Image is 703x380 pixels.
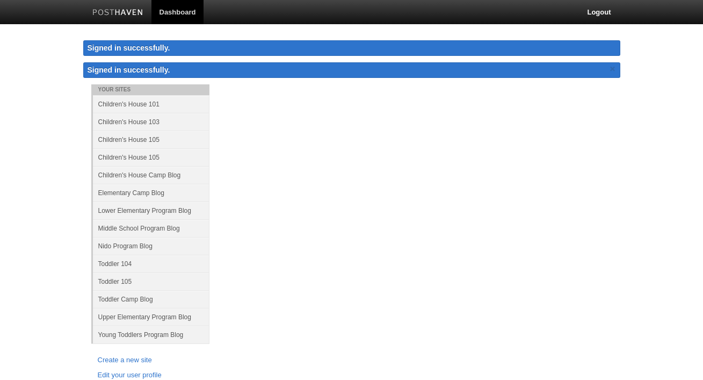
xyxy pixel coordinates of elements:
[93,308,209,326] a: Upper Elementary Program Blog
[93,273,209,290] a: Toddler 105
[93,326,209,343] a: Young Toddlers Program Blog
[93,255,209,273] a: Toddler 104
[93,202,209,219] a: Lower Elementary Program Blog
[93,290,209,308] a: Toddler Camp Blog
[93,95,209,113] a: Children's House 101
[88,66,170,74] span: Signed in successfully.
[93,237,209,255] a: Nido Program Blog
[98,355,203,366] a: Create a new site
[93,148,209,166] a: Children's House 105
[93,131,209,148] a: Children's House 105
[608,62,618,76] a: ×
[91,84,209,95] li: Your Sites
[93,166,209,184] a: Children's House Camp Blog
[83,40,620,56] div: Signed in successfully.
[93,113,209,131] a: Children's House 103
[92,9,143,17] img: Posthaven-bar
[93,219,209,237] a: Middle School Program Blog
[93,184,209,202] a: Elementary Camp Blog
